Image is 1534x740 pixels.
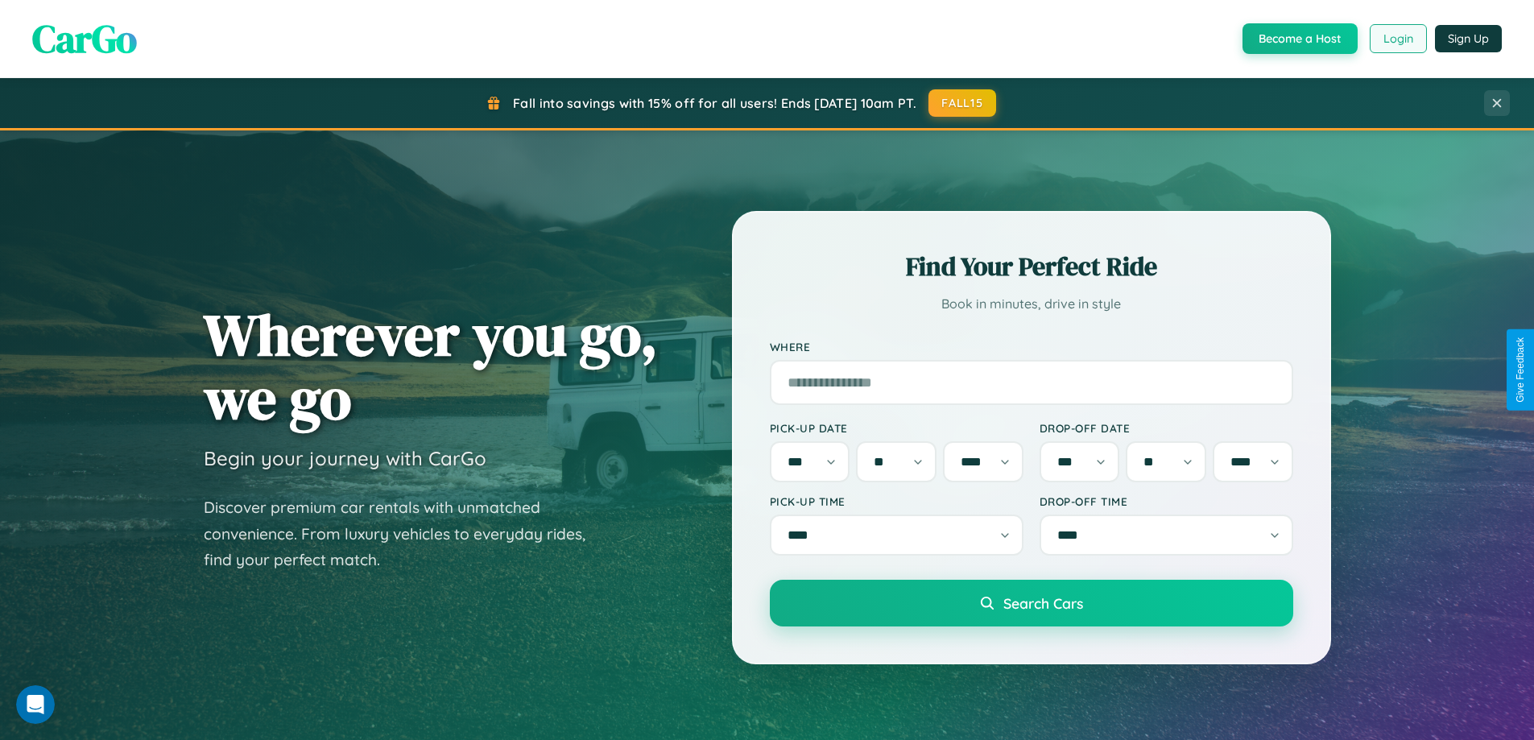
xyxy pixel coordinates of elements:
h3: Begin your journey with CarGo [204,446,486,470]
span: Fall into savings with 15% off for all users! Ends [DATE] 10am PT. [513,95,916,111]
h1: Wherever you go, we go [204,303,658,430]
span: CarGo [32,12,137,65]
iframe: Intercom live chat [16,685,55,724]
p: Book in minutes, drive in style [770,292,1293,316]
button: FALL15 [928,89,996,117]
span: Search Cars [1003,594,1083,612]
label: Pick-up Time [770,494,1023,508]
h2: Find Your Perfect Ride [770,249,1293,284]
p: Discover premium car rentals with unmatched convenience. From luxury vehicles to everyday rides, ... [204,494,606,573]
button: Become a Host [1242,23,1358,54]
label: Drop-off Date [1040,421,1293,435]
button: Login [1370,24,1427,53]
button: Search Cars [770,580,1293,626]
label: Where [770,340,1293,353]
label: Pick-up Date [770,421,1023,435]
button: Sign Up [1435,25,1502,52]
div: Give Feedback [1515,337,1526,403]
label: Drop-off Time [1040,494,1293,508]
